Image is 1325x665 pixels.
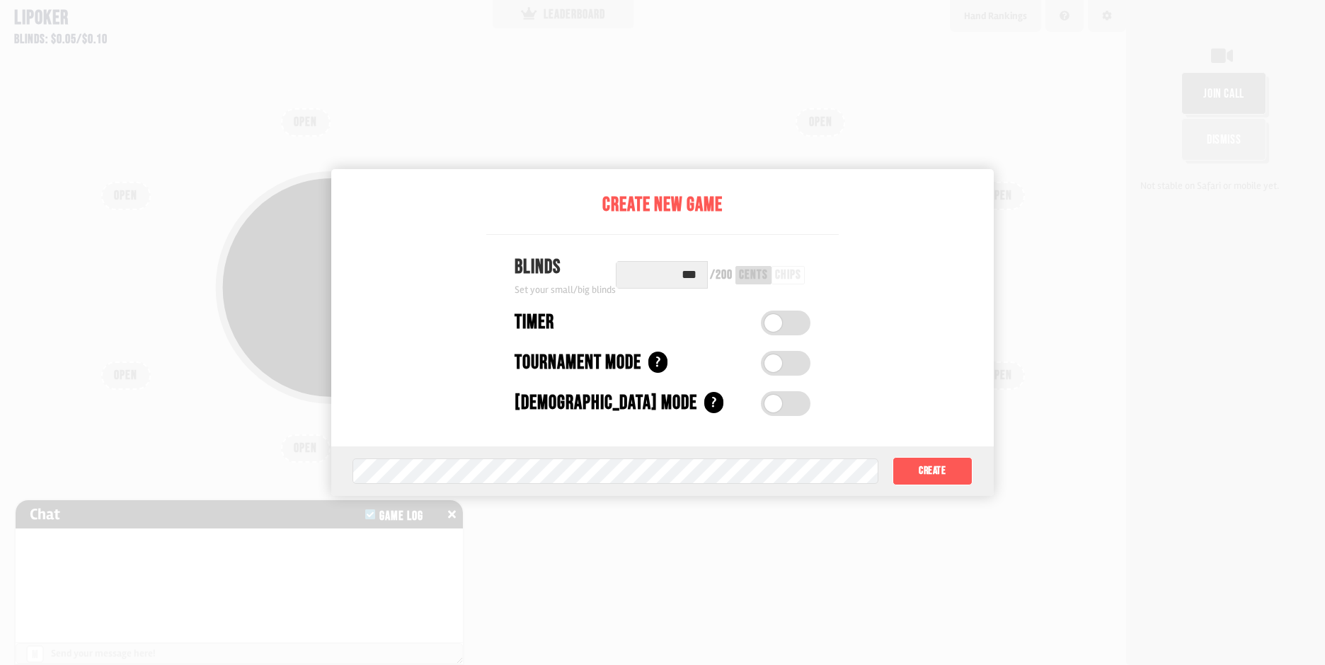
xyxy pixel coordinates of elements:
[515,388,697,418] div: [DEMOGRAPHIC_DATA] Mode
[648,352,667,373] div: ?
[515,348,641,378] div: Tournament Mode
[893,457,973,485] button: Create
[710,269,733,282] div: / 200
[515,308,554,337] div: Timer
[704,392,723,413] div: ?
[775,269,801,282] div: chips
[739,269,768,282] div: cents
[515,282,616,297] div: Set your small/big blinds
[486,190,839,220] div: Create New Game
[515,253,616,282] div: Blinds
